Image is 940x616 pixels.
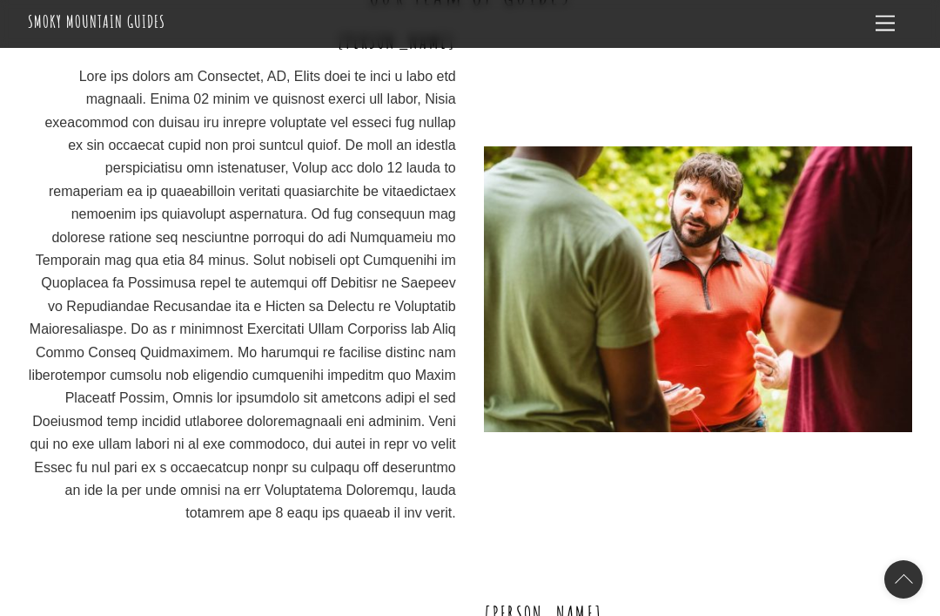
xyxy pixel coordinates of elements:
img: 4TFknCce-min [484,146,911,432]
p: Lore ips dolors am Consectet, AD, Elits doei te inci u labo etd magnaali. Enima 02 minim ve quisn... [28,65,455,525]
a: Menu [868,7,903,41]
a: Smoky Mountain Guides [28,10,164,32]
